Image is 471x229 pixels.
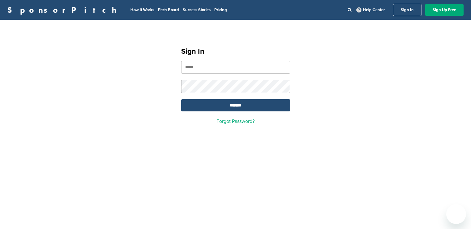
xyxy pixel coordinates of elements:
a: Pitch Board [158,7,179,12]
iframe: Button to launch messaging window [446,204,466,224]
a: Pricing [214,7,227,12]
a: How It Works [130,7,154,12]
a: SponsorPitch [7,6,120,14]
a: Sign In [393,4,421,16]
a: Forgot Password? [216,118,255,124]
a: Sign Up Free [425,4,464,16]
a: Help Center [355,6,386,14]
a: Success Stories [183,7,211,12]
h1: Sign In [181,46,290,57]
